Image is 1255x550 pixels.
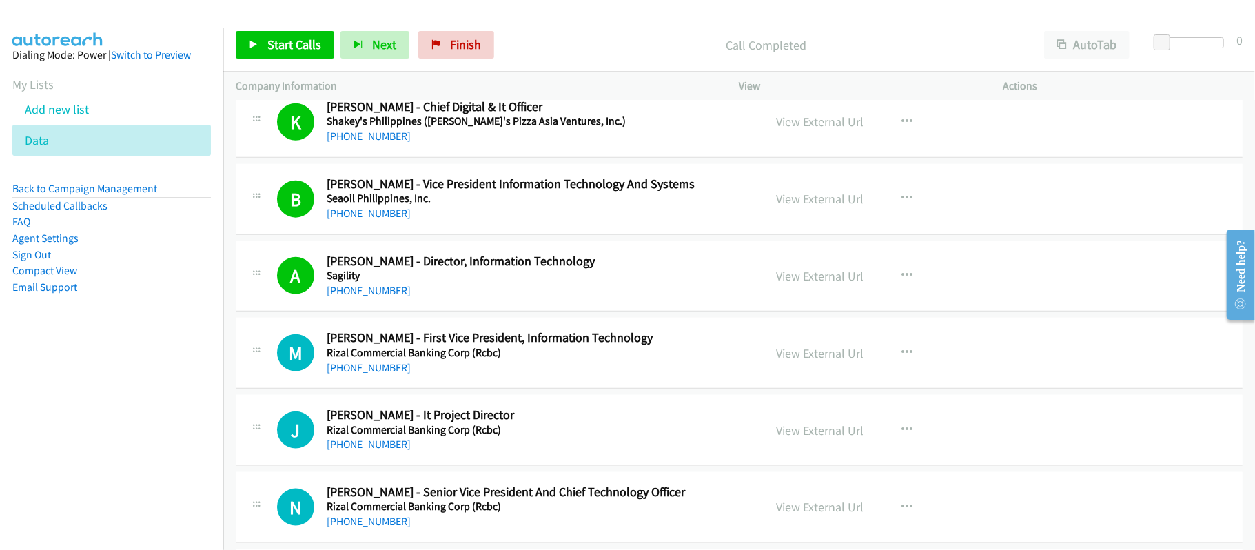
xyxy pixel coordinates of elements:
a: [PHONE_NUMBER] [327,438,411,451]
a: [PHONE_NUMBER] [327,130,411,143]
div: The call is yet to be attempted [277,489,314,526]
h2: [PERSON_NAME] - Chief Digital & It Officer [327,99,745,115]
a: Add new list [25,101,89,117]
h2: [PERSON_NAME] - First Vice President, Information Technology [327,330,745,346]
a: Compact View [12,264,77,277]
h5: Shakey's Philippines ([PERSON_NAME]'s Pizza Asia Ventures, Inc.) [327,114,745,128]
a: [PHONE_NUMBER] [327,515,411,528]
div: 0 [1236,31,1243,50]
h5: Rizal Commercial Banking Corp (Rcbc) [327,346,745,360]
a: Switch to Preview [111,48,191,61]
a: Back to Campaign Management [12,182,157,195]
h2: [PERSON_NAME] - Vice President Information Technology And Systems [327,176,745,192]
button: AutoTab [1044,31,1130,59]
a: Start Calls [236,31,334,59]
h5: Rizal Commercial Banking Corp (Rcbc) [327,423,745,437]
a: Email Support [12,281,77,294]
iframe: Resource Center [1216,220,1255,329]
h5: Seaoil Philippines, Inc. [327,192,745,205]
a: [PHONE_NUMBER] [327,284,411,297]
h5: Rizal Commercial Banking Corp (Rcbc) [327,500,745,513]
p: Company Information [236,78,715,94]
div: The call is yet to be attempted [277,334,314,371]
a: View External Url [777,499,864,515]
p: View [739,78,979,94]
span: Finish [450,37,481,52]
h5: Sagility [327,269,745,283]
a: View External Url [777,191,864,207]
a: [PHONE_NUMBER] [327,361,411,374]
a: Agent Settings [12,232,79,245]
h1: A [277,257,314,294]
p: Call Completed [513,36,1019,54]
a: Finish [418,31,494,59]
h2: [PERSON_NAME] - Senior Vice President And Chief Technology Officer [327,485,745,500]
a: View External Url [777,345,864,361]
h2: [PERSON_NAME] - Director, Information Technology [327,254,745,269]
div: Delay between calls (in seconds) [1161,37,1224,48]
a: [PHONE_NUMBER] [327,207,411,220]
div: The call is yet to be attempted [277,411,314,449]
h2: [PERSON_NAME] - It Project Director [327,407,745,423]
h1: J [277,411,314,449]
h1: K [277,103,314,141]
a: View External Url [777,422,864,438]
span: Start Calls [267,37,321,52]
a: Sign Out [12,248,51,261]
a: Scheduled Callbacks [12,199,108,212]
span: Next [372,37,396,52]
a: FAQ [12,215,30,228]
p: Actions [1003,78,1243,94]
a: My Lists [12,77,54,92]
a: View External Url [777,114,864,130]
h1: N [277,489,314,526]
a: Data [25,132,49,148]
div: Dialing Mode: Power | [12,47,211,63]
a: View External Url [777,268,864,284]
h1: M [277,334,314,371]
h1: B [277,181,314,218]
button: Next [340,31,409,59]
